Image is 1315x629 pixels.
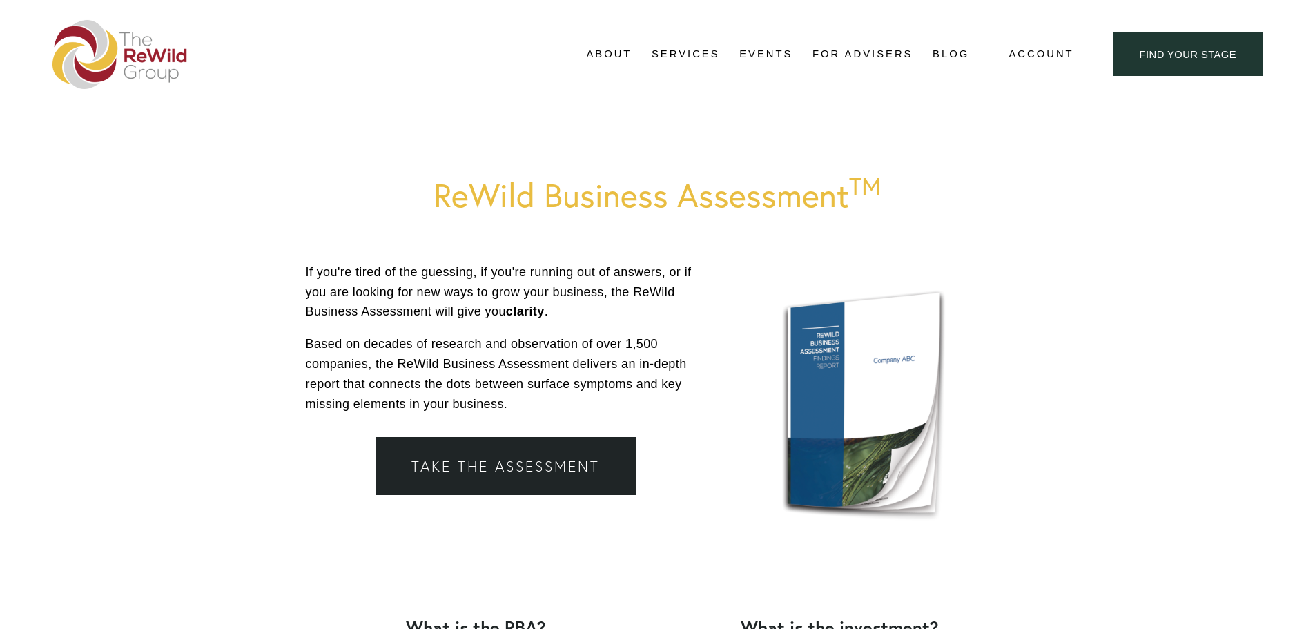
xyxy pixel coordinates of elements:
p: If you're tired of the guessing, if you're running out of answers, or if you are looking for new ... [306,262,707,322]
img: The ReWild Group [52,20,188,89]
a: Events [739,44,792,65]
strong: clarity [506,304,545,318]
sup: TM [849,171,881,202]
p: Based on decades of research and observation of over 1,500 companies, the ReWild Business Assessm... [306,334,707,414]
a: Blog [933,44,969,65]
span: About [586,45,632,64]
a: find your stage [1113,32,1263,76]
a: Account [1009,45,1073,64]
a: For Advisers [812,44,913,65]
span: Services [652,45,720,64]
h1: ReWild Business Assessment [306,177,1010,213]
a: Take the Assessment [376,437,636,495]
a: folder dropdown [652,44,720,65]
a: folder dropdown [586,44,632,65]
